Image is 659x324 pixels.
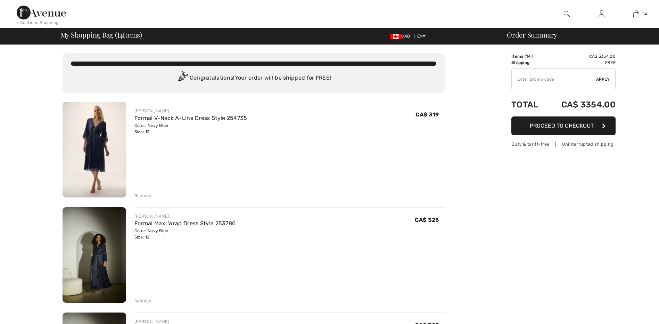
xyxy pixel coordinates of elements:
span: 14 [526,54,531,59]
td: CA$ 3354.00 [546,93,616,116]
div: [PERSON_NAME] [134,213,236,219]
img: Formal Maxi Wrap Dress Style 253780 [63,207,126,303]
a: Formal Maxi Wrap Dress Style 253780 [134,220,236,227]
a: Formal V-Neck A-Line Dress Style 254735 [134,115,247,121]
span: CA$ 319 [415,111,439,118]
div: Order Summary [499,31,655,38]
img: 1ère Avenue [17,6,66,19]
img: search the website [564,10,570,18]
div: Remove [134,298,151,304]
div: Duty & tariff-free | Uninterrupted shipping [511,141,616,147]
td: CA$ 3354.00 [546,53,616,59]
span: CA$ 325 [415,217,439,223]
div: [PERSON_NAME] [134,108,247,114]
img: Canadian Dollar [390,34,401,39]
span: My Shopping Bag ( Items) [60,31,142,38]
input: Promo code [512,69,596,90]
td: Shipping [511,59,546,66]
div: Remove [134,193,151,199]
img: Formal V-Neck A-Line Dress Style 254735 [63,102,126,197]
div: Congratulations! Your order will be shipped for FREE! [71,71,436,85]
img: My Bag [633,10,639,18]
span: EN [417,34,426,39]
span: 14 [643,11,647,17]
div: < Continue Shopping [17,19,59,26]
td: Items ( ) [511,53,546,59]
img: Congratulation2.svg [176,71,190,85]
div: Color: Navy Blue Size: 12 [134,228,236,240]
td: Free [546,59,616,66]
td: Total [511,93,546,116]
iframe: Opens a widget where you can find more information [615,303,652,321]
a: Sign In [593,10,610,18]
span: 14 [117,30,123,39]
a: 14 [619,10,653,18]
div: Color: Navy Blue Size: 12 [134,122,247,135]
button: Proceed to Checkout [511,116,616,135]
img: My Info [599,10,604,18]
span: CAD [390,34,413,39]
span: Proceed to Checkout [530,122,594,129]
span: Apply [596,76,610,82]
